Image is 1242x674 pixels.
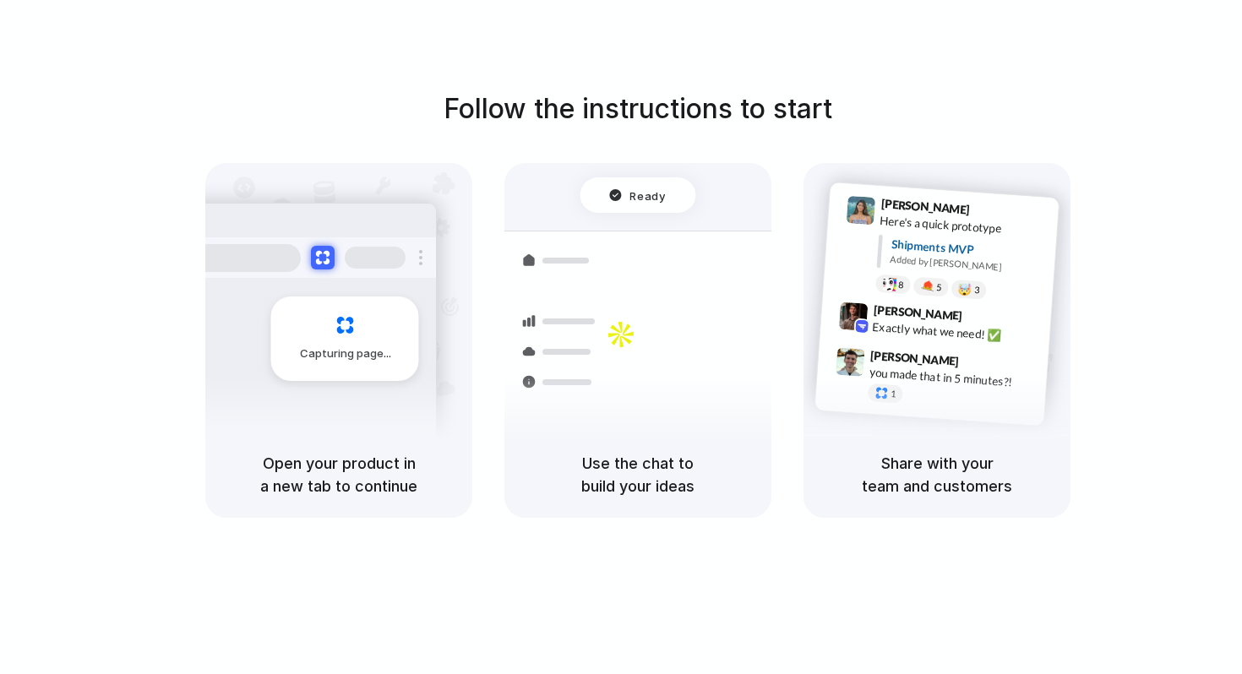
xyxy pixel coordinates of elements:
[870,346,960,371] span: [PERSON_NAME]
[967,308,1002,329] span: 9:42 AM
[898,280,904,290] span: 8
[872,318,1041,346] div: Exactly what we need! ✅
[964,354,999,374] span: 9:47 AM
[824,452,1050,497] h5: Share with your team and customers
[958,283,972,296] div: 🤯
[880,212,1049,241] div: Here's a quick prototype
[869,363,1038,392] div: you made that in 5 minutes?!
[890,253,1045,277] div: Added by [PERSON_NAME]
[630,187,666,204] span: Ready
[891,236,1047,264] div: Shipments MVP
[936,283,942,292] span: 5
[525,452,751,497] h5: Use the chat to build your ideas
[975,203,1010,223] span: 9:41 AM
[974,285,980,295] span: 3
[880,194,970,219] span: [PERSON_NAME]
[226,452,452,497] h5: Open your product in a new tab to continue
[891,389,896,399] span: 1
[300,345,394,362] span: Capturing page
[444,89,832,129] h1: Follow the instructions to start
[873,301,962,325] span: [PERSON_NAME]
